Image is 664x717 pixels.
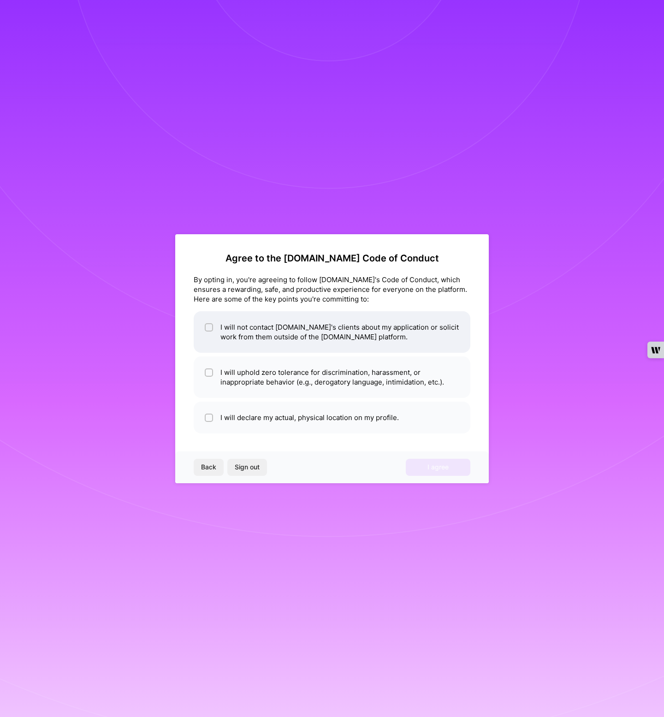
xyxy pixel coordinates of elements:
[194,311,470,353] li: I will not contact [DOMAIN_NAME]'s clients about my application or solicit work from them outside...
[227,459,267,475] button: Sign out
[194,459,224,475] button: Back
[194,402,470,433] li: I will declare my actual, physical location on my profile.
[201,462,216,472] span: Back
[194,356,470,398] li: I will uphold zero tolerance for discrimination, harassment, or inappropriate behavior (e.g., der...
[194,275,470,304] div: By opting in, you're agreeing to follow [DOMAIN_NAME]'s Code of Conduct, which ensures a rewardin...
[235,462,260,472] span: Sign out
[194,253,470,264] h2: Agree to the [DOMAIN_NAME] Code of Conduct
